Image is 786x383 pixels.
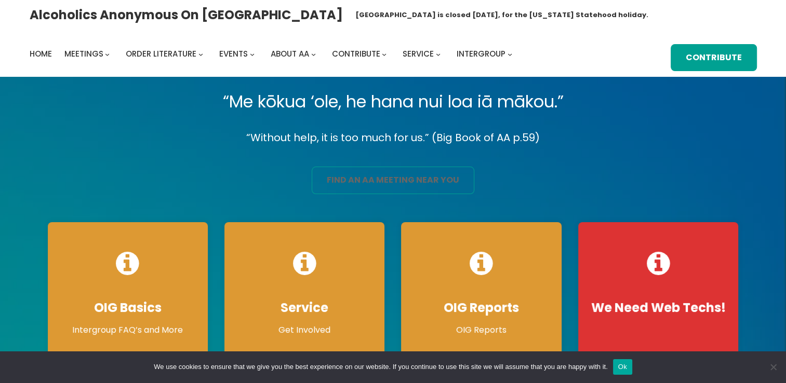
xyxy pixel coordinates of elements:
a: Contribute [332,47,380,61]
p: Intergroup FAQ’s and More [58,324,197,336]
p: Get Involved [235,324,374,336]
h4: OIG Reports [411,300,551,316]
a: About AA [271,47,309,61]
button: Ok [613,359,632,375]
h1: [GEOGRAPHIC_DATA] is closed [DATE], for the [US_STATE] Statehood holiday. [355,10,648,20]
span: No [768,362,778,372]
span: Intergroup [457,48,505,59]
button: Contribute submenu [382,52,387,57]
h4: Service [235,300,374,316]
button: About AA submenu [311,52,316,57]
span: We use cookies to ensure that we give you the best experience on our website. If you continue to ... [154,362,607,372]
span: Service [403,48,434,59]
span: Order Literature [126,48,196,59]
a: Events [219,47,248,61]
button: Meetings submenu [105,52,110,57]
span: Home [30,48,52,59]
h4: OIG Basics [58,300,197,316]
a: Meetings [64,47,103,61]
span: About AA [271,48,309,59]
a: Alcoholics Anonymous on [GEOGRAPHIC_DATA] [30,4,343,26]
h4: We Need Web Techs! [589,300,728,316]
button: Order Literature submenu [198,52,203,57]
a: Home [30,47,52,61]
p: OIG Reports [411,324,551,336]
a: Contribute [671,44,757,72]
button: Service submenu [436,52,441,57]
nav: Intergroup [30,47,516,61]
span: Events [219,48,248,59]
a: Intergroup [457,47,505,61]
a: Service [403,47,434,61]
p: “Without help, it is too much for us.” (Big Book of AA p.59) [39,129,747,147]
a: find an aa meeting near you [312,167,474,194]
button: Events submenu [250,52,255,57]
span: Contribute [332,48,380,59]
button: Intergroup submenu [508,52,512,57]
p: “Me kōkua ‘ole, he hana nui loa iā mākou.” [39,87,747,116]
span: Meetings [64,48,103,59]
